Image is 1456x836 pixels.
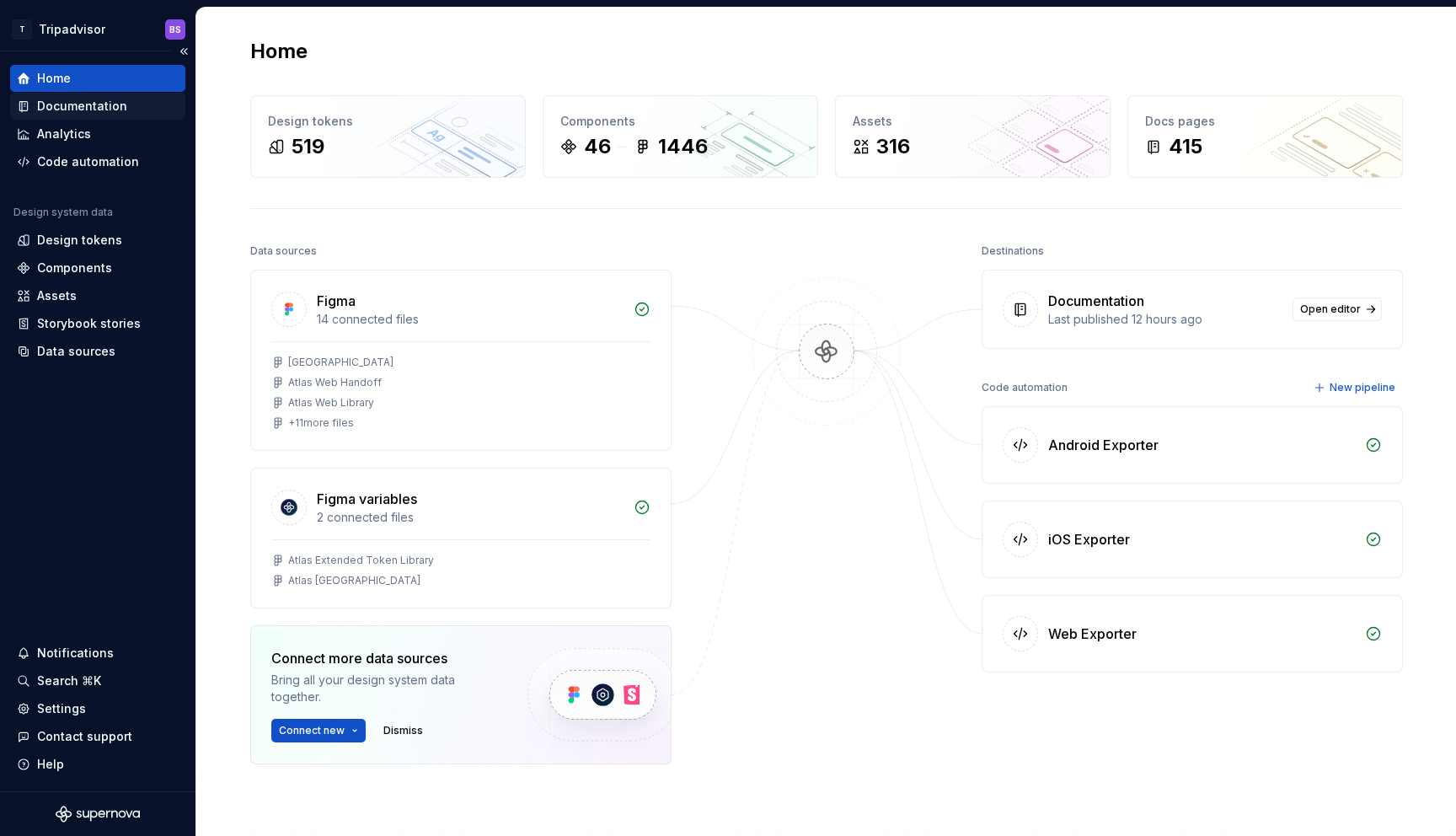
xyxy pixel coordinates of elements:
[658,133,708,160] div: 1446
[10,227,185,254] a: Design tokens
[56,806,140,823] svg: Supernova Logo
[10,640,185,667] button: Notifications
[10,338,185,365] a: Data sources
[1145,113,1385,130] div: Docs pages
[317,489,417,509] div: Figma variables
[1048,291,1144,311] div: Documentation
[317,311,624,328] div: 14 connected files
[37,153,139,170] div: Code automation
[250,239,317,263] div: Data sources
[317,291,356,311] div: Figma
[1127,95,1403,178] a: Docs pages415
[982,239,1044,263] div: Destinations
[1048,435,1159,455] div: Android Exporter
[288,574,420,587] div: Atlas [GEOGRAPHIC_DATA]
[10,310,185,337] a: Storybook stories
[1169,133,1202,160] div: 415
[271,648,499,668] div: Connect more data sources
[383,724,423,737] span: Dismiss
[853,113,1093,130] div: Assets
[37,260,112,276] div: Components
[584,133,611,160] div: 46
[10,667,185,694] button: Search ⌘K
[268,113,508,130] div: Design tokens
[37,645,114,662] div: Notifications
[37,756,64,773] div: Help
[10,121,185,147] a: Analytics
[288,376,382,389] div: Atlas Web Handoff
[37,287,77,304] div: Assets
[37,70,71,87] div: Home
[271,719,366,742] button: Connect new
[37,126,91,142] div: Analytics
[10,751,185,778] button: Help
[10,93,185,120] a: Documentation
[250,270,672,451] a: Figma14 connected files[GEOGRAPHIC_DATA]Atlas Web HandoffAtlas Web Library+11more files
[1048,529,1130,549] div: iOS Exporter
[10,65,185,92] a: Home
[37,98,127,115] div: Documentation
[1309,376,1403,399] button: New pipeline
[1300,303,1361,316] span: Open editor
[37,343,115,360] div: Data sources
[982,376,1068,399] div: Code automation
[37,673,101,689] div: Search ⌘K
[376,719,431,742] button: Dismiss
[271,672,499,705] div: Bring all your design system data together.
[3,11,192,47] button: TTripadvisorBS
[39,21,105,38] div: Tripadvisor
[1330,381,1395,394] span: New pipeline
[10,723,185,750] button: Contact support
[279,724,345,737] span: Connect new
[288,554,434,567] div: Atlas Extended Token Library
[172,40,195,63] button: Collapse sidebar
[10,282,185,309] a: Assets
[1293,297,1382,321] a: Open editor
[250,38,308,65] h2: Home
[37,700,86,717] div: Settings
[10,255,185,281] a: Components
[250,468,672,608] a: Figma variables2 connected filesAtlas Extended Token LibraryAtlas [GEOGRAPHIC_DATA]
[13,206,113,219] div: Design system data
[1048,311,1282,328] div: Last published 12 hours ago
[317,509,624,526] div: 2 connected files
[292,133,324,160] div: 519
[1048,624,1137,644] div: Web Exporter
[10,148,185,175] a: Code automation
[876,133,910,160] div: 316
[288,416,354,430] div: + 11 more files
[37,232,122,249] div: Design tokens
[543,95,818,178] a: Components461446
[10,695,185,722] a: Settings
[288,356,393,369] div: [GEOGRAPHIC_DATA]
[835,95,1111,178] a: Assets316
[288,396,374,410] div: Atlas Web Library
[560,113,800,130] div: Components
[37,728,132,745] div: Contact support
[12,19,32,40] div: T
[169,23,181,36] div: BS
[37,315,141,332] div: Storybook stories
[250,95,526,178] a: Design tokens519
